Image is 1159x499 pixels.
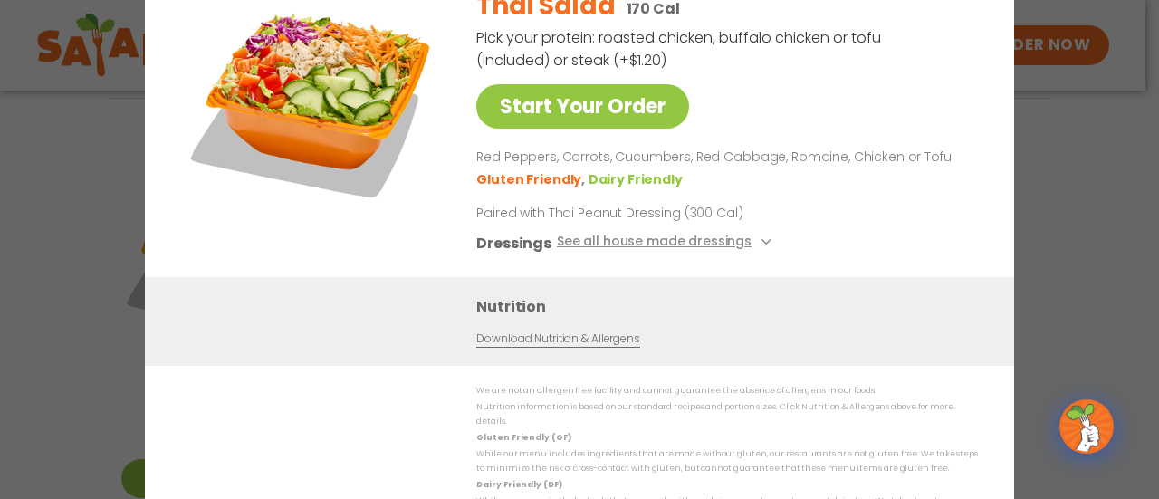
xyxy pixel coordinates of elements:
button: See all house made dressings [557,232,777,254]
img: wpChatIcon [1061,401,1112,452]
p: We are not an allergen free facility and cannot guarantee the absence of allergens in our foods. [476,384,978,398]
p: Red Peppers, Carrots, Cucumbers, Red Cabbage, Romaine, Chicken or Tofu [476,147,971,168]
p: While our menu includes ingredients that are made without gluten, our restaurants are not gluten ... [476,447,978,475]
li: Dairy Friendly [589,170,686,189]
p: Paired with Thai Peanut Dressing (300 Cal) [476,204,811,223]
p: Pick your protein: roasted chicken, buffalo chicken or tofu (included) or steak (+$1.20) [476,26,884,72]
strong: Dairy Friendly (DF) [476,479,561,490]
p: Nutrition information is based on our standard recipes and portion sizes. Click Nutrition & Aller... [476,400,978,428]
li: Gluten Friendly [476,170,588,189]
a: Download Nutrition & Allergens [476,331,639,348]
a: Start Your Order [476,84,689,129]
h3: Nutrition [476,295,987,318]
strong: Gluten Friendly (GF) [476,432,570,443]
h3: Dressings [476,232,551,254]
